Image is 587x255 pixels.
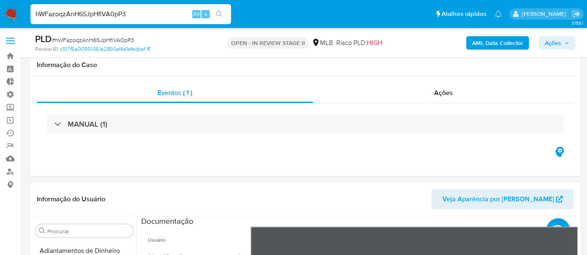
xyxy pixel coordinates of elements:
a: Sair [572,10,581,18]
span: HIGH [367,38,382,47]
b: AML Data Collector [472,36,523,50]
span: Risco PLD: [336,38,382,47]
p: OPEN - IN REVIEW STAGE II [228,37,308,49]
div: MLB [312,38,333,47]
span: s [204,10,207,18]
span: Atalhos rápidos [442,10,486,18]
span: Alt [193,10,200,18]
button: Procurar [39,227,46,234]
input: Procurar [47,227,130,235]
button: Ações [539,36,575,50]
span: # hWFazoqzAnH6SJpHfiVA0pP3 [52,36,134,44]
button: AML Data Collector [466,36,529,50]
span: Eventos ( 1 ) [158,88,192,97]
input: Pesquise usuários ou casos... [30,9,231,20]
h3: MANUAL (1) [68,120,107,129]
h1: Informação do Usuário [37,195,105,203]
span: Ações [434,88,453,97]
p: alexandra.macedo@mercadolivre.com [522,10,569,18]
span: Ações [545,36,561,50]
b: Person ID [35,45,58,53]
div: MANUAL (1) [47,115,564,134]
span: Veja Aparência por [PERSON_NAME] [442,189,554,209]
button: Veja Aparência por [PERSON_NAME] [432,189,574,209]
a: Notificações [495,10,502,17]
b: PLD [35,32,52,45]
button: search-icon [211,8,228,20]
a: c107f5a00951351a2893af4e1efedbef [60,45,150,53]
h1: Informação do Caso [37,61,574,69]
